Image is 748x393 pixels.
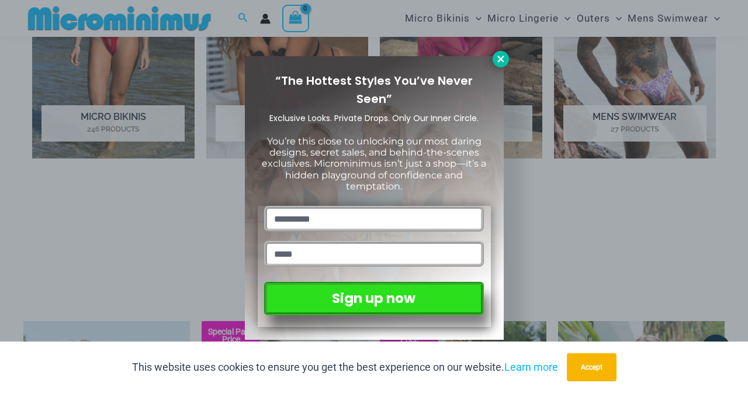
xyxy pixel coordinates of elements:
span: You’re this close to unlocking our most daring designs, secret sales, and behind-the-scenes exclu... [262,136,486,192]
p: This website uses cookies to ensure you get the best experience on our website. [132,358,558,376]
button: Sign up now [264,282,483,315]
button: Accept [567,353,617,381]
button: Close [493,51,509,67]
span: “The Hottest Styles You’ve Never Seen” [275,73,473,107]
a: Learn more [504,361,558,373]
span: Exclusive Looks. Private Drops. Only Our Inner Circle. [269,112,479,124]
